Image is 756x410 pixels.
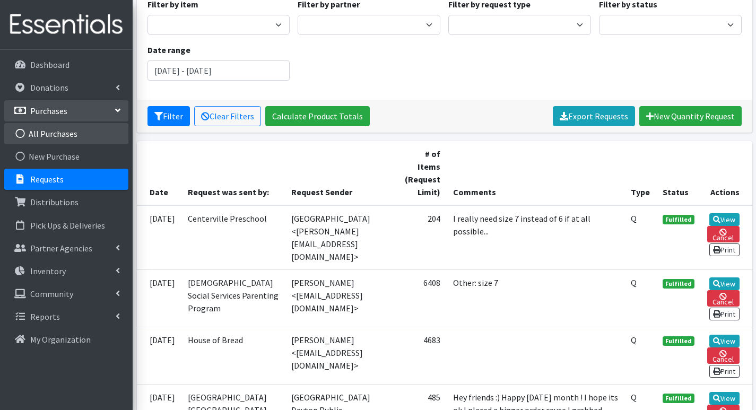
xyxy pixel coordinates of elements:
th: Actions [701,141,752,205]
td: 204 [396,205,447,270]
a: Community [4,283,128,304]
span: Fulfilled [663,215,694,224]
td: [PERSON_NAME] <[EMAIL_ADDRESS][DOMAIN_NAME]> [285,269,396,327]
p: Distributions [30,197,79,207]
td: Other: size 7 [447,269,624,327]
a: Cancel [707,226,740,242]
a: My Organization [4,329,128,350]
a: All Purchases [4,123,128,144]
td: [GEOGRAPHIC_DATA] <[PERSON_NAME][EMAIL_ADDRESS][DOMAIN_NAME]> [285,205,396,270]
a: Requests [4,169,128,190]
p: Donations [30,82,68,93]
a: View [709,392,740,405]
abbr: Quantity [631,335,637,345]
a: Clear Filters [194,106,261,126]
a: Pick Ups & Deliveries [4,215,128,236]
p: Inventory [30,266,66,276]
a: Dashboard [4,54,128,75]
a: Cancel [707,290,740,307]
a: Print [709,243,740,256]
label: Date range [147,43,190,56]
th: # of Items (Request Limit) [396,141,447,205]
td: [DEMOGRAPHIC_DATA] Social Services Parenting Program [181,269,285,327]
img: HumanEssentials [4,7,128,42]
th: Request Sender [285,141,396,205]
p: Purchases [30,106,67,116]
a: Reports [4,306,128,327]
td: [DATE] [137,327,181,384]
p: Partner Agencies [30,243,92,254]
a: Partner Agencies [4,238,128,259]
a: View [709,277,740,290]
a: Calculate Product Totals [265,106,370,126]
p: Requests [30,174,64,185]
p: My Organization [30,334,91,345]
a: Purchases [4,100,128,121]
a: View [709,335,740,347]
a: Cancel [707,347,740,364]
abbr: Quantity [631,213,637,224]
span: Fulfilled [663,394,694,403]
a: View [709,213,740,226]
abbr: Quantity [631,277,637,288]
td: 6408 [396,269,447,327]
a: Print [709,308,740,320]
span: Fulfilled [663,279,694,289]
td: I really need size 7 instead of 6 if at all possible... [447,205,624,270]
a: Distributions [4,191,128,213]
a: Export Requests [553,106,635,126]
a: New Purchase [4,146,128,167]
span: Fulfilled [663,336,694,346]
input: January 1, 2011 - December 31, 2011 [147,60,290,81]
td: 4683 [396,327,447,384]
th: Request was sent by: [181,141,285,205]
th: Type [624,141,656,205]
th: Status [656,141,701,205]
th: Comments [447,141,624,205]
a: Print [709,365,740,378]
abbr: Quantity [631,392,637,403]
a: Donations [4,77,128,98]
a: New Quantity Request [639,106,742,126]
td: House of Bread [181,327,285,384]
td: [DATE] [137,205,181,270]
td: Centerville Preschool [181,205,285,270]
p: Pick Ups & Deliveries [30,220,105,231]
p: Reports [30,311,60,322]
td: [PERSON_NAME] <[EMAIL_ADDRESS][DOMAIN_NAME]> [285,327,396,384]
th: Date [137,141,181,205]
a: Inventory [4,260,128,282]
p: Dashboard [30,59,69,70]
button: Filter [147,106,190,126]
td: [DATE] [137,269,181,327]
p: Community [30,289,73,299]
